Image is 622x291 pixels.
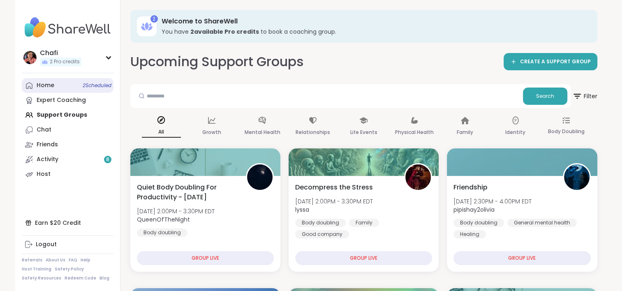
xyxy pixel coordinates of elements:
[296,127,330,137] p: Relationships
[37,96,86,104] div: Expert Coaching
[50,58,80,65] span: 2 Pro credits
[453,251,590,265] div: GROUP LIVE
[137,207,215,215] span: [DATE] 2:00PM - 3:30PM EDT
[572,86,597,106] span: Filter
[453,206,495,214] b: pipishay2olivia
[523,88,567,105] button: Search
[350,127,377,137] p: Life Events
[453,197,532,206] span: [DATE] 2:30PM - 4:00PM EDT
[46,257,65,263] a: About Us
[247,164,273,190] img: QueenOfTheNight
[453,219,504,227] div: Body doubling
[69,257,77,263] a: FAQ
[130,53,304,71] h2: Upcoming Support Groups
[36,240,57,249] div: Logout
[504,53,597,70] a: CREATE A SUPPORT GROUP
[536,92,554,100] span: Search
[22,266,51,272] a: Host Training
[22,152,113,167] a: Activity8
[37,170,51,178] div: Host
[520,58,591,65] span: CREATE A SUPPORT GROUP
[405,164,431,190] img: lyssa
[190,28,259,36] b: 2 available Pro credit s
[295,219,346,227] div: Body doubling
[505,127,525,137] p: Identity
[22,122,113,137] a: Chat
[99,275,109,281] a: Blog
[572,84,597,108] button: Filter
[81,257,90,263] a: Help
[453,230,486,238] div: Healing
[55,266,84,272] a: Safety Policy
[162,28,586,36] h3: You have to book a coaching group.
[22,215,113,230] div: Earn $20 Credit
[137,215,190,224] b: QueenOfTheNight
[22,275,61,281] a: Safety Resources
[22,237,113,252] a: Logout
[150,15,158,23] div: 2
[37,81,54,90] div: Home
[106,156,109,163] span: 8
[37,155,58,164] div: Activity
[137,229,187,237] div: Body doubling
[65,275,96,281] a: Redeem Code
[202,127,221,137] p: Growth
[22,78,113,93] a: Home2Scheduled
[22,137,113,152] a: Friends
[349,219,379,227] div: Family
[162,17,586,26] h3: Welcome to ShareWell
[295,230,349,238] div: Good company
[37,141,58,149] div: Friends
[295,206,309,214] b: lyssa
[507,219,577,227] div: General mental health
[23,51,37,64] img: Chafi
[245,127,280,137] p: Mental Health
[564,164,590,190] img: pipishay2olivia
[395,127,434,137] p: Physical Health
[22,257,42,263] a: Referrals
[137,182,237,202] span: Quiet Body Doubling For Productivity - [DATE]
[295,182,373,192] span: Decompress the Stress
[548,127,584,136] p: Body Doubling
[83,82,111,89] span: 2 Scheduled
[37,126,51,134] div: Chat
[453,182,488,192] span: Friendship
[142,127,181,138] p: All
[22,167,113,182] a: Host
[295,197,373,206] span: [DATE] 2:00PM - 3:30PM EDT
[22,93,113,108] a: Expert Coaching
[22,13,113,42] img: ShareWell Nav Logo
[137,251,274,265] div: GROUP LIVE
[295,251,432,265] div: GROUP LIVE
[40,48,81,58] div: Chafi
[457,127,473,137] p: Family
